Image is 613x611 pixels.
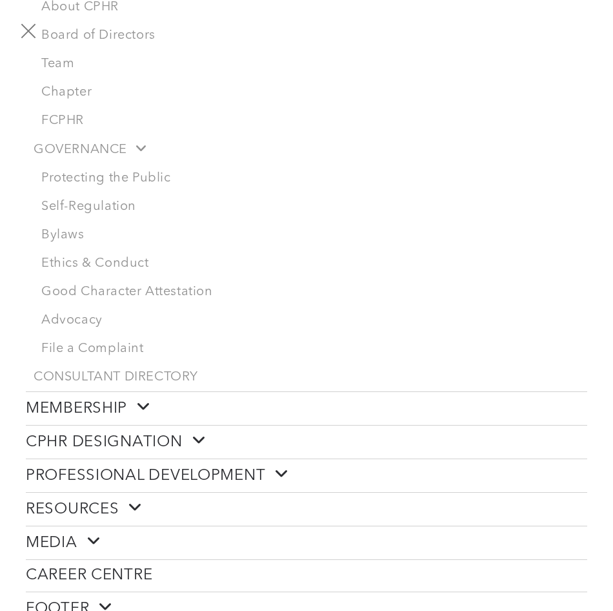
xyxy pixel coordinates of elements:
button: menu [12,14,45,48]
span: MEMBERSHIP [26,399,151,419]
a: CPHR DESIGNATION [26,426,587,459]
a: Ethics & Conduct [34,249,587,278]
a: RESOURCES [26,493,587,526]
a: PROFESSIONAL DEVELOPMENT [26,459,587,492]
a: Good Character Attestation [34,278,587,306]
a: MEMBERSHIP [26,392,587,425]
a: Board of Directors [34,21,587,50]
a: Protecting the Public [34,164,587,192]
a: Chapter [34,78,587,107]
a: Advocacy [34,306,587,335]
a: File a Complaint [34,335,587,363]
a: FCPHR [34,107,587,135]
a: CONSULTANT DIRECTORY [26,363,587,391]
a: Self-Regulation [34,192,587,221]
a: Team [34,50,587,78]
a: MEDIA [26,526,587,559]
a: GOVERNANCE [26,135,587,164]
a: CAREER CENTRE [26,560,587,592]
a: Bylaws [34,221,587,249]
